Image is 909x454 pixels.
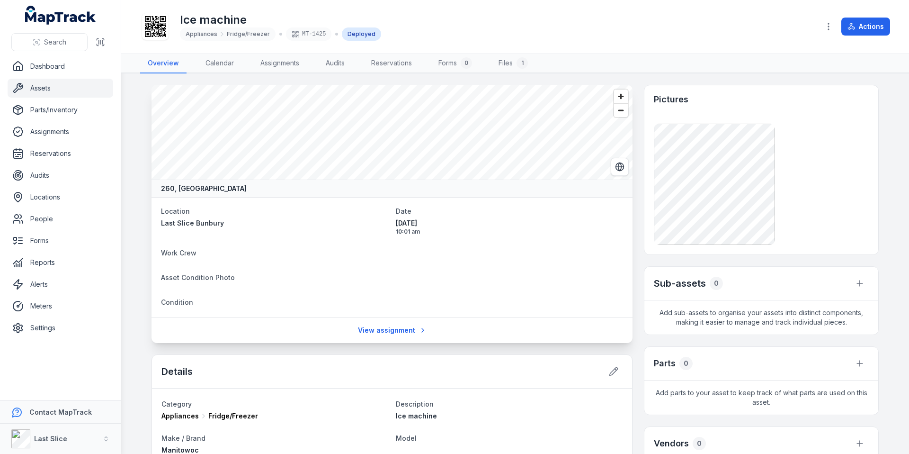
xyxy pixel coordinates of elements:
[517,57,528,69] div: 1
[34,435,67,443] strong: Last Slice
[140,54,187,73] a: Overview
[8,144,113,163] a: Reservations
[396,218,623,228] span: [DATE]
[161,400,192,408] span: Category
[841,18,890,36] button: Actions
[318,54,352,73] a: Audits
[654,93,688,106] h3: Pictures
[161,434,205,442] span: Make / Brand
[491,54,535,73] a: Files1
[396,228,623,236] span: 10:01 am
[286,27,331,41] div: MT-1425
[8,166,113,185] a: Audits
[654,357,676,370] h3: Parts
[161,218,388,228] a: Last Slice Bunbury
[44,37,66,47] span: Search
[710,277,723,290] div: 0
[396,400,434,408] span: Description
[161,273,235,281] span: Asset Condition Photo
[396,412,437,420] span: Ice machine
[29,408,92,416] strong: Contact MapTrack
[8,100,113,119] a: Parts/Inventory
[611,158,629,176] button: Switch to Satellite View
[208,411,258,421] span: Fridge/Freezer
[11,33,88,51] button: Search
[198,54,241,73] a: Calendar
[161,184,247,193] strong: 260, [GEOGRAPHIC_DATA]
[8,318,113,337] a: Settings
[227,30,270,38] span: Fridge/Freezer
[161,411,199,421] span: Appliances
[8,209,113,228] a: People
[396,207,411,215] span: Date
[614,103,628,117] button: Zoom out
[342,27,381,41] div: Deployed
[161,365,193,378] h2: Details
[654,277,706,290] h2: Sub-assets
[644,300,878,335] span: Add sub-assets to organise your assets into distinct components, making it easier to manage and t...
[614,90,628,103] button: Zoom in
[364,54,419,73] a: Reservations
[8,275,113,294] a: Alerts
[352,321,433,339] a: View assignment
[8,188,113,207] a: Locations
[180,12,381,27] h1: Ice machine
[253,54,307,73] a: Assignments
[161,207,190,215] span: Location
[431,54,480,73] a: Forms0
[161,298,193,306] span: Condition
[186,30,217,38] span: Appliances
[8,297,113,316] a: Meters
[8,122,113,141] a: Assignments
[151,85,633,180] canvas: Map
[161,219,224,227] span: Last Slice Bunbury
[8,231,113,250] a: Forms
[8,57,113,76] a: Dashboard
[644,381,878,415] span: Add parts to your asset to keep track of what parts are used on this asset.
[161,446,199,454] span: Manitowoc
[25,6,96,25] a: MapTrack
[679,357,693,370] div: 0
[654,437,689,450] h3: Vendors
[693,437,706,450] div: 0
[461,57,472,69] div: 0
[161,249,196,257] span: Work Crew
[396,218,623,236] time: 10/10/2025, 10:01:06 am
[8,79,113,98] a: Assets
[8,253,113,272] a: Reports
[396,434,417,442] span: Model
